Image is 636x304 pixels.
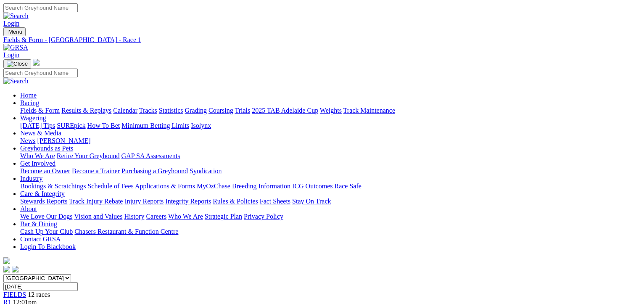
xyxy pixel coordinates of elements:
[3,51,19,58] a: Login
[20,213,633,220] div: About
[61,107,111,114] a: Results & Replays
[20,122,633,130] div: Wagering
[292,198,331,205] a: Stay On Track
[20,228,73,235] a: Cash Up Your Club
[197,182,230,190] a: MyOzChase
[20,198,633,205] div: Care & Integrity
[20,160,55,167] a: Get Involved
[20,167,633,175] div: Get Involved
[121,167,188,174] a: Purchasing a Greyhound
[244,213,283,220] a: Privacy Policy
[334,182,361,190] a: Race Safe
[159,107,183,114] a: Statistics
[168,213,203,220] a: Who We Are
[20,228,633,235] div: Bar & Dining
[20,182,86,190] a: Bookings & Scratchings
[146,213,166,220] a: Careers
[20,152,55,159] a: Who We Are
[113,107,137,114] a: Calendar
[20,182,633,190] div: Industry
[20,190,65,197] a: Care & Integrity
[33,59,40,66] img: logo-grsa-white.png
[20,122,55,129] a: [DATE] Tips
[260,198,290,205] a: Fact Sheets
[20,92,37,99] a: Home
[20,167,70,174] a: Become an Owner
[191,122,211,129] a: Isolynx
[20,107,633,114] div: Racing
[57,122,85,129] a: SUREpick
[343,107,395,114] a: Track Maintenance
[3,44,28,51] img: GRSA
[20,130,61,137] a: News & Media
[20,137,633,145] div: News & Media
[121,122,189,129] a: Minimum Betting Limits
[252,107,318,114] a: 2025 TAB Adelaide Cup
[3,266,10,272] img: facebook.svg
[20,152,633,160] div: Greyhounds as Pets
[87,182,133,190] a: Schedule of Fees
[20,99,39,106] a: Racing
[28,291,50,298] span: 12 races
[20,243,76,250] a: Login To Blackbook
[3,12,29,20] img: Search
[20,145,73,152] a: Greyhounds as Pets
[69,198,123,205] a: Track Injury Rebate
[20,107,60,114] a: Fields & Form
[165,198,211,205] a: Integrity Reports
[20,205,37,212] a: About
[3,3,78,12] input: Search
[213,198,258,205] a: Rules & Policies
[232,182,290,190] a: Breeding Information
[3,59,31,69] button: Toggle navigation
[20,235,61,243] a: Contact GRSA
[121,152,180,159] a: GAP SA Assessments
[20,220,57,227] a: Bar & Dining
[235,107,250,114] a: Trials
[135,182,195,190] a: Applications & Forms
[3,20,19,27] a: Login
[139,107,157,114] a: Tracks
[124,198,164,205] a: Injury Reports
[72,167,120,174] a: Become a Trainer
[185,107,207,114] a: Grading
[37,137,90,144] a: [PERSON_NAME]
[7,61,28,67] img: Close
[3,27,26,36] button: Toggle navigation
[74,228,178,235] a: Chasers Restaurant & Function Centre
[74,213,122,220] a: Vision and Values
[20,198,67,205] a: Stewards Reports
[292,182,333,190] a: ICG Outcomes
[20,175,42,182] a: Industry
[12,266,18,272] img: twitter.svg
[8,29,22,35] span: Menu
[20,137,35,144] a: News
[87,122,120,129] a: How To Bet
[320,107,342,114] a: Weights
[124,213,144,220] a: History
[20,213,72,220] a: We Love Our Dogs
[3,69,78,77] input: Search
[3,291,26,298] a: FIELDS
[3,282,78,291] input: Select date
[208,107,233,114] a: Coursing
[57,152,120,159] a: Retire Your Greyhound
[3,36,633,44] a: Fields & Form - [GEOGRAPHIC_DATA] - Race 1
[205,213,242,220] a: Strategic Plan
[20,114,46,122] a: Wagering
[3,257,10,264] img: logo-grsa-white.png
[190,167,222,174] a: Syndication
[3,77,29,85] img: Search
